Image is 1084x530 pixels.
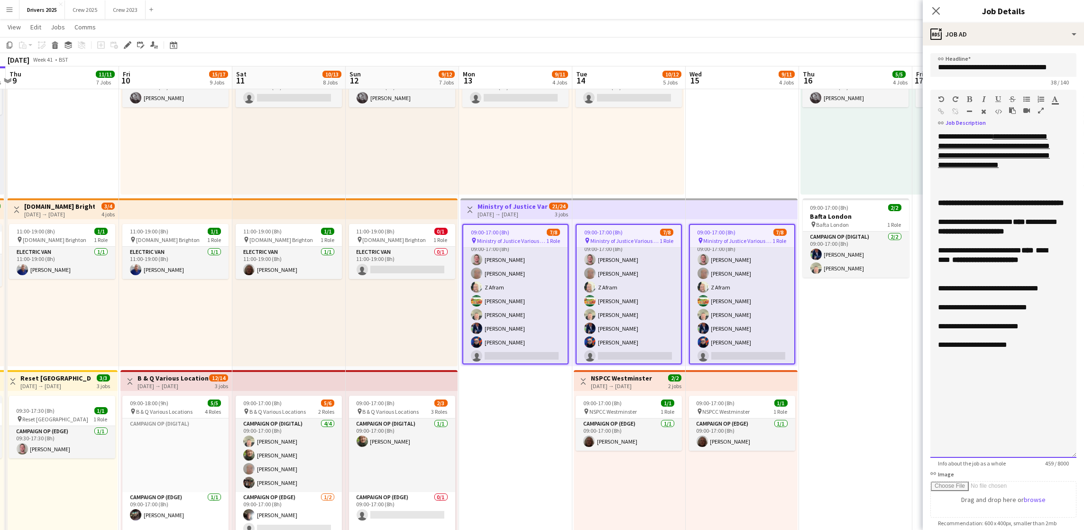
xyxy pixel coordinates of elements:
[689,224,795,364] div: 09:00-17:00 (8h)7/8 Ministry of Justice Various Locations1 RoleCampaign Op (Digital)1I7/809:00-17...
[349,224,455,279] app-job-card: 11:00-19:00 (8h)0/1 [DOMAIN_NAME] Brighton1 RoleElectric Van0/111:00-19:00 (8h)
[122,418,229,492] app-card-role-placeholder: Campaign Op (Digital)
[357,228,395,235] span: 11:00-19:00 (8h)
[552,71,568,78] span: 9/11
[1038,460,1076,467] span: 459 / 8000
[774,400,788,407] span: 1/1
[668,374,681,381] span: 2/2
[966,95,973,103] button: Bold
[321,400,334,407] span: 5/6
[138,382,208,390] div: [DATE] → [DATE]
[892,71,906,78] span: 5/5
[101,210,115,218] div: 4 jobs
[546,237,560,244] span: 1 Role
[318,408,334,415] span: 2 Roles
[663,79,681,86] div: 5 Jobs
[589,408,637,415] span: NSPCC Westminster
[235,75,247,86] span: 11
[966,108,973,115] button: Horizontal Line
[210,79,228,86] div: 9 Jobs
[123,70,130,78] span: Fri
[208,228,221,235] span: 1/1
[802,75,909,107] app-card-role: Campaign Op (Digital)1/113:00-17:00 (4h)[PERSON_NAME]
[552,79,568,86] div: 4 Jobs
[51,23,65,31] span: Jobs
[477,237,546,244] span: Ministry of Justice Various Locations
[94,407,108,414] span: 1/1
[463,70,475,78] span: Mon
[689,396,795,451] div: 09:00-17:00 (8h)1/1 NSPCC Westminster1 RoleCampaign Op (Edge)1/109:00-17:00 (8h)[PERSON_NAME]
[952,95,959,103] button: Redo
[236,247,342,279] app-card-role: Electric Van1/111:00-19:00 (8h)[PERSON_NAME]
[17,228,55,235] span: 11:00-19:00 (8h)
[774,408,788,415] span: 1 Role
[9,247,115,279] app-card-role: Electric Van1/111:00-19:00 (8h)[PERSON_NAME]
[249,236,313,243] span: [DOMAIN_NAME] Brighton
[236,75,342,107] app-card-role: Campaign Op (Digital)0/110:00-18:00 (8h)
[363,236,426,243] span: [DOMAIN_NAME] Brighton
[94,236,108,243] span: 1 Role
[1038,107,1044,114] button: Fullscreen
[71,21,100,33] a: Comms
[439,79,454,86] div: 7 Jobs
[30,23,41,31] span: Edit
[591,374,652,382] h3: NSPCC Westminster
[668,381,681,390] div: 2 jobs
[584,229,623,236] span: 09:00-17:00 (8h)
[23,236,86,243] span: [DOMAIN_NAME] Brighton
[24,202,95,211] h3: [DOMAIN_NAME] Brighton
[779,71,795,78] span: 9/11
[803,212,909,221] h3: Bafta London
[930,460,1013,467] span: Info about the job as a whole
[236,224,342,279] app-job-card: 11:00-19:00 (8h)1/1 [DOMAIN_NAME] Brighton1 RoleElectric Van1/111:00-19:00 (8h)[PERSON_NAME]
[662,71,681,78] span: 10/12
[209,71,228,78] span: 15/17
[1023,95,1030,103] button: Unordered List
[576,396,682,451] app-job-card: 09:00-17:00 (8h)1/1 NSPCC Westminster1 RoleCampaign Op (Edge)1/109:00-17:00 (8h)[PERSON_NAME]
[9,396,115,458] app-job-card: 09:30-17:30 (8h)1/1 Reset [GEOGRAPHIC_DATA]1 RoleCampaign Op (Edge)1/109:30-17:30 (8h)[PERSON_NAME]
[243,228,282,235] span: 11:00-19:00 (8h)
[981,95,987,103] button: Italic
[136,408,193,415] span: B & Q Various Locations
[20,382,91,390] div: [DATE] → [DATE]
[930,520,1064,527] span: Recommendation: 600 x 400px, smaller than 2mb
[207,236,221,243] span: 1 Role
[9,426,115,458] app-card-role: Campaign Op (Edge)1/109:30-17:30 (8h)[PERSON_NAME]
[576,70,587,78] span: Tue
[981,108,987,115] button: Clear Formatting
[938,95,945,103] button: Undo
[697,400,735,407] span: 09:00-17:00 (8h)
[801,75,815,86] span: 16
[59,56,68,63] div: BST
[243,400,282,407] span: 09:00-17:00 (8h)
[478,202,548,211] h3: Ministry of Justice Various Locations
[97,381,110,390] div: 3 jobs
[462,224,569,364] div: 09:00-17:00 (8h)7/8 Ministry of Justice Various Locations1 RoleCampaign Op (Digital)1I7/809:00-17...
[432,408,448,415] span: 3 Roles
[121,75,130,86] span: 10
[136,236,200,243] span: [DOMAIN_NAME] Brighton
[31,56,55,63] span: Week 41
[94,228,108,235] span: 1/1
[9,70,21,78] span: Thu
[322,71,341,78] span: 10/13
[96,79,114,86] div: 7 Jobs
[549,203,568,210] span: 21/24
[19,0,65,19] button: Drivers 2025
[23,416,89,423] span: Reset [GEOGRAPHIC_DATA]
[1009,107,1016,114] button: Paste as plain text
[478,211,548,218] div: [DATE] → [DATE]
[122,224,229,279] app-job-card: 11:00-19:00 (8h)1/1 [DOMAIN_NAME] Brighton1 RoleElectric Van1/111:00-19:00 (8h)[PERSON_NAME]
[583,400,622,407] span: 09:00-17:00 (8h)
[321,228,334,235] span: 1/1
[893,79,908,86] div: 4 Jobs
[462,75,569,107] app-card-role: Campaign Op (Digital)0/111:00-19:00 (8h)
[690,237,794,365] app-card-role: Campaign Op (Digital)1I7/809:00-17:00 (8h)[PERSON_NAME][PERSON_NAME]Z Afram[PERSON_NAME][PERSON_N...
[1023,107,1030,114] button: Insert video
[660,229,673,236] span: 7/8
[209,374,228,381] span: 12/14
[463,237,568,365] app-card-role: Campaign Op (Digital)1I7/809:00-17:00 (8h)[PERSON_NAME][PERSON_NAME]Z Afram[PERSON_NAME][PERSON_N...
[349,70,361,78] span: Sun
[439,71,455,78] span: 9/12
[47,21,69,33] a: Jobs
